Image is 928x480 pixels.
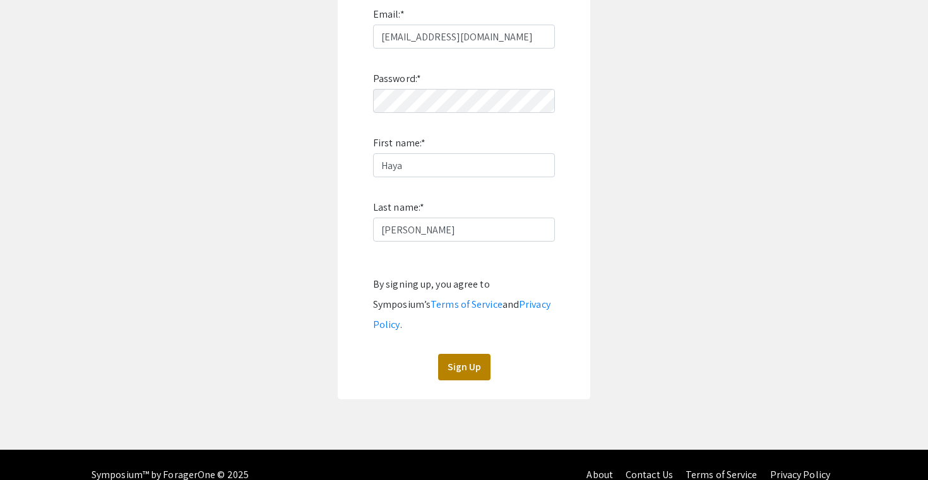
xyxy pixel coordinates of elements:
label: Last name: [373,197,424,218]
a: Privacy Policy [373,298,550,331]
div: By signing up, you agree to Symposium’s and . [373,274,555,335]
label: First name: [373,133,425,153]
label: Email: [373,4,405,25]
button: Sign Up [438,354,491,380]
a: Terms of Service [431,298,503,311]
iframe: Chat [9,423,54,471]
label: Password: [373,69,421,89]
